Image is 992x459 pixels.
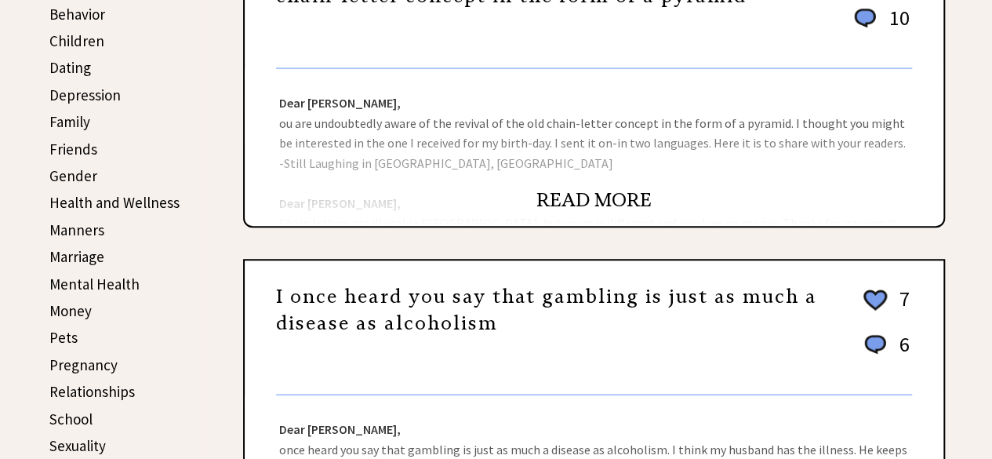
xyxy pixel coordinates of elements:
[49,382,135,401] a: Relationships
[892,331,910,373] td: 6
[49,58,91,77] a: Dating
[49,31,104,50] a: Children
[49,166,97,185] a: Gender
[49,275,140,293] a: Mental Health
[881,5,910,46] td: 10
[279,421,401,437] strong: Dear [PERSON_NAME],
[245,69,943,226] div: ou are undoubtedly aware of the revival of the old chain-letter concept in the form of a pyramid....
[49,5,105,24] a: Behavior
[49,86,121,104] a: Depression
[536,188,652,212] a: READ MORE
[49,140,97,158] a: Friends
[49,112,90,131] a: Family
[851,5,879,31] img: message_round%201.png
[892,286,910,330] td: 7
[49,328,78,347] a: Pets
[279,95,401,111] strong: Dear [PERSON_NAME],
[861,332,889,357] img: message_round%201.png
[49,193,180,212] a: Health and Wellness
[49,410,93,428] a: School
[49,220,104,239] a: Manners
[49,247,104,266] a: Marriage
[49,355,118,374] a: Pregnancy
[861,286,889,314] img: heart_outline%202.png
[49,301,92,320] a: Money
[49,436,106,455] a: Sexuality
[276,285,817,335] a: I once heard you say that gambling is just as much a disease as alcoholism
